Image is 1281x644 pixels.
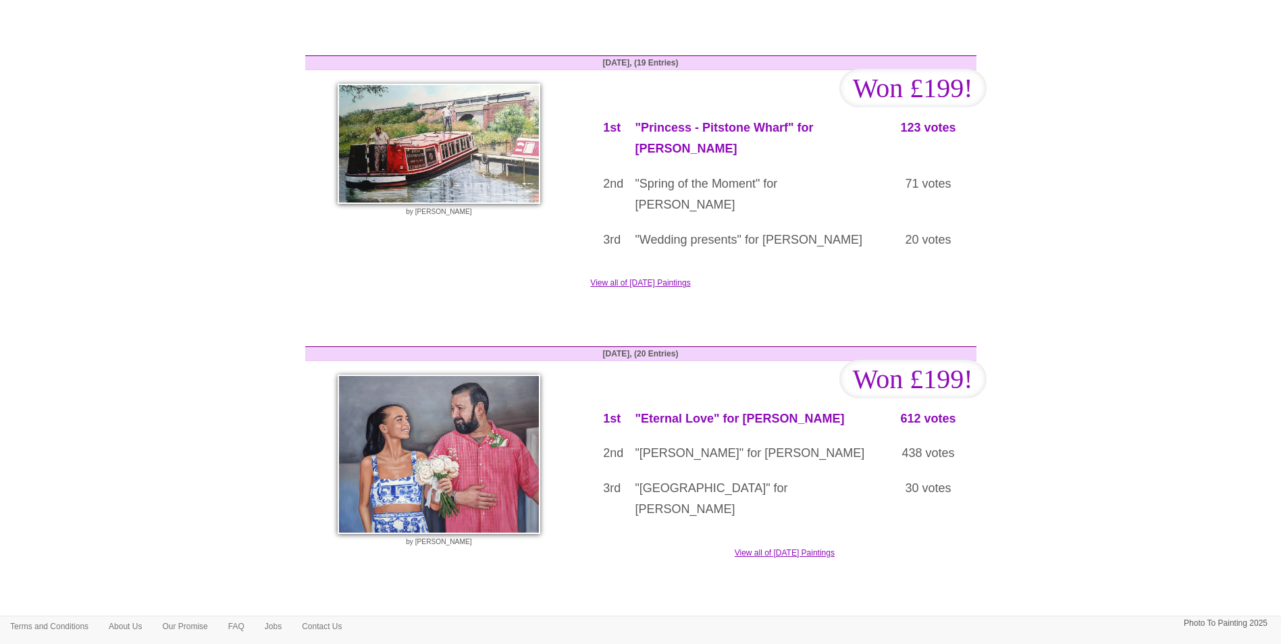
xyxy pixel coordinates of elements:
p: 2nd [603,173,615,195]
p: 20 votes [891,230,966,251]
p: "Wedding presents" for [PERSON_NAME] [635,230,870,251]
a: Jobs [255,616,292,637]
p: 438 votes [891,443,966,464]
p: 2nd [603,443,615,464]
p: "Princess - Pitstone Wharf" for [PERSON_NAME] [635,117,870,160]
p: 123 votes [891,117,966,139]
a: View all of [DATE] Paintings [295,403,987,559]
p: 612 votes [891,408,966,430]
p: 3rd [603,478,615,500]
p: 1st [603,117,615,139]
span: Won £199! [839,360,987,398]
strong: [DATE], (20 Entries) [603,349,679,358]
p: "Spring of the Moment" for [PERSON_NAME] [635,173,870,216]
a: About Us [99,616,152,637]
p: Photo To Painting 2025 [1184,616,1267,630]
p: "[PERSON_NAME]" for [PERSON_NAME] [635,443,870,464]
span: Won £199! [839,69,987,107]
strong: [DATE], (19 Entries) [603,58,679,68]
p: by [PERSON_NAME] [312,537,567,547]
a: Contact Us [292,616,352,637]
p: 3rd [603,230,615,251]
img: Princess - Pitstone Wharf [338,84,540,204]
img: Eternal Love [338,375,540,534]
p: 71 votes [891,173,966,195]
a: View all of [DATE] Paintings [295,112,987,289]
p: 1st [603,408,615,430]
p: 30 votes [891,478,966,500]
p: "Eternal Love" for [PERSON_NAME] [635,408,870,430]
p: by [PERSON_NAME] [312,207,567,217]
a: Our Promise [152,616,217,637]
p: "[GEOGRAPHIC_DATA]" for [PERSON_NAME] [635,478,870,520]
a: FAQ [218,616,255,637]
